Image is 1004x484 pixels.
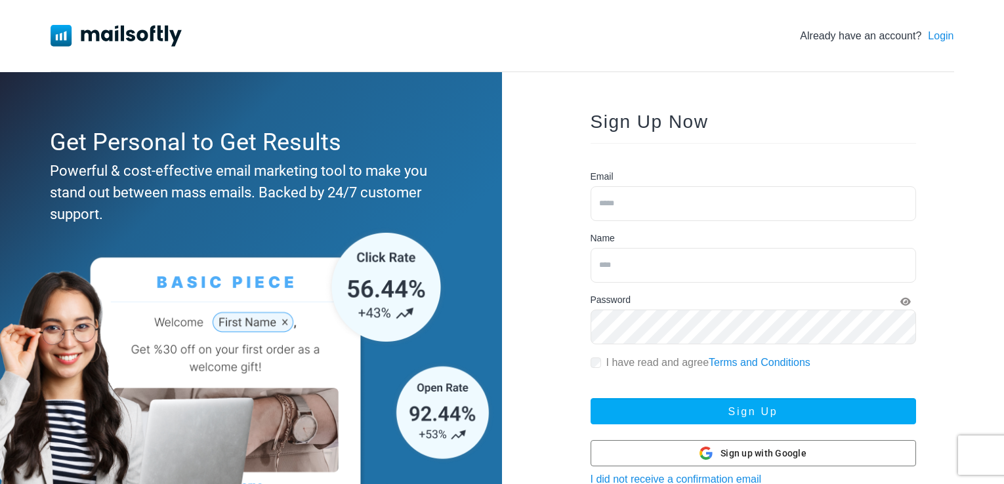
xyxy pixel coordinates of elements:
[721,447,806,460] span: Sign up with Google
[591,293,631,307] label: Password
[50,125,446,160] div: Get Personal to Get Results
[51,25,182,46] img: Mailsoftly
[591,440,916,466] button: Sign up with Google
[50,160,446,225] div: Powerful & cost-effective email marketing tool to make you stand out between mass emails. Backed ...
[606,355,810,371] label: I have read and agree
[928,28,953,44] a: Login
[800,28,953,44] div: Already have an account?
[591,111,709,132] span: Sign Up Now
[900,297,911,306] i: Show Password
[709,357,810,368] a: Terms and Conditions
[591,170,614,184] label: Email
[591,232,615,245] label: Name
[591,398,916,424] button: Sign Up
